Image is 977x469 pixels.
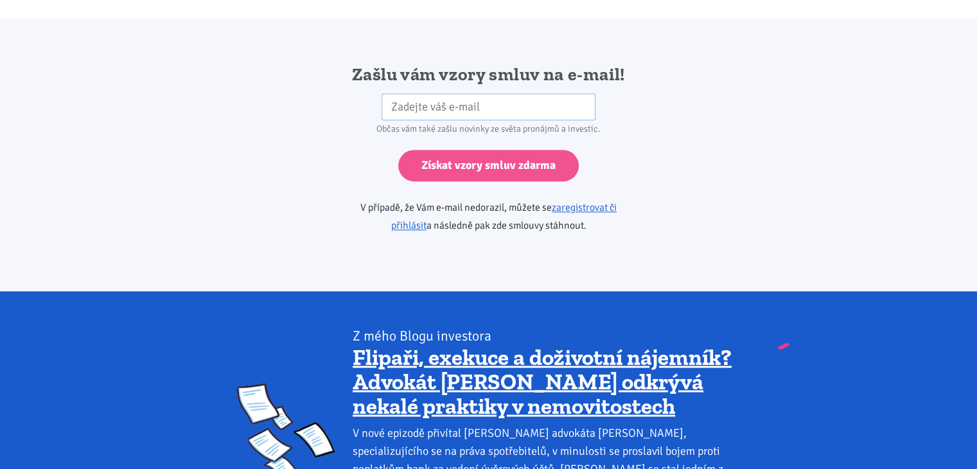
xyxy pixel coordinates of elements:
input: Zadejte váš e-mail [382,93,595,121]
div: Z mého Blogu investora [353,326,740,344]
p: V případě, že Vám e-mail nedorazil, můžete se a následně pak zde smlouvy stáhnout. [324,199,653,234]
div: Občas vám také zašlu novinky ze světa pronájmů a investic. [324,120,653,138]
h2: Zašlu vám vzory smluv na e-mail! [324,63,653,86]
a: Flipaři, exekuce a doživotní nájemník? Advokát [PERSON_NAME] odkrývá nekalé praktiky v nemovitostech [353,343,732,419]
input: Získat vzory smluv zdarma [398,150,579,181]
